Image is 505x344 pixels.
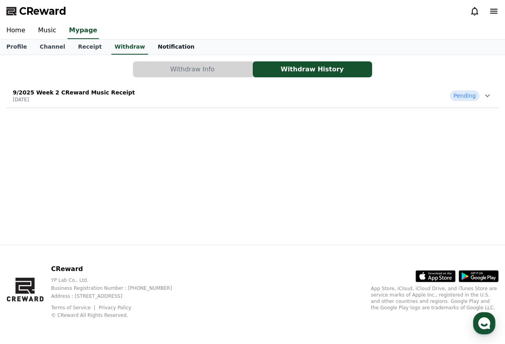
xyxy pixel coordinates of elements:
a: Privacy Policy [99,305,131,311]
p: Business Registration Number : [PHONE_NUMBER] [51,285,185,291]
span: Messages [66,265,90,271]
button: 9/2025 Week 2 CReward Music Receipt [DATE] Pending [6,84,499,108]
a: Channel [33,39,71,55]
a: CReward [6,5,66,18]
a: Settings [103,253,153,273]
p: Address : [STREET_ADDRESS] [51,293,185,299]
a: Withdraw Info [133,61,253,77]
a: Mypage [67,22,99,39]
span: Settings [118,265,138,271]
button: Withdraw History [253,61,372,77]
a: Messages [53,253,103,273]
p: YP Lab Co., Ltd. [51,277,185,283]
p: 9/2025 Week 2 CReward Music Receipt [13,88,135,96]
a: Withdraw [111,39,148,55]
p: CReward [51,264,185,274]
a: Music [32,22,63,39]
span: Pending [450,90,479,101]
a: Terms of Service [51,305,97,311]
a: Notification [151,39,201,55]
p: App Store, iCloud, iCloud Drive, and iTunes Store are service marks of Apple Inc., registered in ... [371,285,499,311]
span: Home [20,265,34,271]
p: [DATE] [13,96,135,103]
a: Home [2,253,53,273]
a: Receipt [71,39,108,55]
span: CReward [19,5,66,18]
button: Withdraw Info [133,61,252,77]
p: © CReward All Rights Reserved. [51,312,185,318]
